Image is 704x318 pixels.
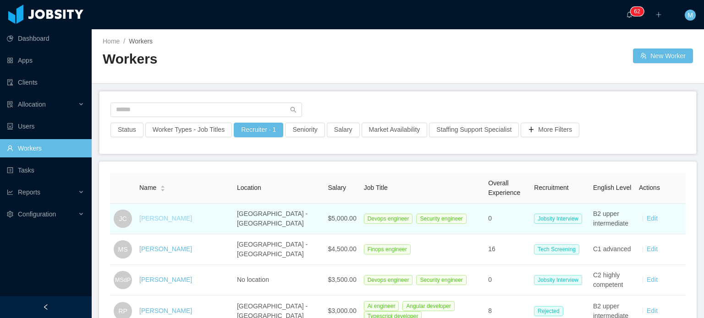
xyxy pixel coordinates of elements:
a: icon: auditClients [7,73,84,92]
span: Devops engineer [364,275,413,285]
span: Reports [18,189,40,196]
a: Jobsity Interview [534,276,586,283]
a: Edit [647,245,658,253]
button: icon: usergroup-addNew Worker [633,49,693,63]
button: Recruiter · 1 [234,123,283,137]
button: Market Availability [362,123,428,137]
a: [PERSON_NAME] [139,307,192,314]
i: icon: caret-down [160,188,165,190]
span: Name [139,183,156,193]
a: [PERSON_NAME] [139,245,192,253]
span: Jobsity Interview [534,214,582,224]
a: Edit [647,215,658,222]
sup: 62 [630,7,643,16]
button: Salary [327,123,360,137]
span: Location [237,184,261,191]
td: 16 [484,234,530,265]
i: icon: search [290,107,297,113]
button: Seniority [285,123,324,137]
td: 0 [484,204,530,234]
a: [PERSON_NAME] [139,276,192,283]
span: Ai engineer [364,301,399,311]
td: No location [233,265,324,296]
span: Security engineer [416,214,466,224]
span: $3,500.00 [328,276,356,283]
i: icon: line-chart [7,189,13,195]
i: icon: solution [7,101,13,108]
span: Configuration [18,210,56,218]
span: Overall Experience [488,179,520,196]
span: English Level [593,184,631,191]
a: Tech Screening [534,245,583,253]
span: Workers [129,38,153,45]
span: / [123,38,125,45]
span: Tech Screening [534,244,579,254]
a: icon: robotUsers [7,117,84,135]
span: Devops engineer [364,214,413,224]
span: Angular developer [402,301,454,311]
span: Salary [328,184,346,191]
span: $4,500.00 [328,245,356,253]
i: icon: setting [7,211,13,217]
span: Actions [639,184,660,191]
span: Finops engineer [364,244,411,254]
td: B2 upper intermediate [589,204,635,234]
button: Staffing Support Specialist [429,123,519,137]
span: Jobsity Interview [534,275,582,285]
p: 6 [634,7,637,16]
a: Jobsity Interview [534,215,586,222]
td: C1 advanced [589,234,635,265]
button: icon: plusMore Filters [521,123,579,137]
span: JC [119,210,126,228]
span: MSdP [115,272,131,288]
td: C2 highly competent [589,265,635,296]
a: Home [103,38,120,45]
span: $5,000.00 [328,215,356,222]
td: [GEOGRAPHIC_DATA] - [GEOGRAPHIC_DATA] [233,204,324,234]
span: Recruitment [534,184,568,191]
span: $3,000.00 [328,307,356,314]
td: 0 [484,265,530,296]
span: Security engineer [416,275,466,285]
i: icon: bell [626,11,632,18]
button: Status [110,123,143,137]
a: icon: userWorkers [7,139,84,157]
h2: Workers [103,50,398,69]
span: MS [118,240,128,259]
a: Edit [647,307,658,314]
i: icon: caret-up [160,184,165,187]
a: Edit [647,276,658,283]
span: Job Title [364,184,388,191]
i: icon: plus [655,11,662,18]
span: M [687,10,693,21]
a: icon: appstoreApps [7,51,84,70]
td: [GEOGRAPHIC_DATA] - [GEOGRAPHIC_DATA] [233,234,324,265]
a: icon: pie-chartDashboard [7,29,84,48]
span: Allocation [18,101,46,108]
a: icon: profileTasks [7,161,84,179]
a: [PERSON_NAME] [139,215,192,222]
p: 2 [637,7,640,16]
a: Rejected [534,307,566,314]
div: Sort [160,184,165,190]
button: Worker Types - Job Titles [145,123,232,137]
span: Rejected [534,306,563,316]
